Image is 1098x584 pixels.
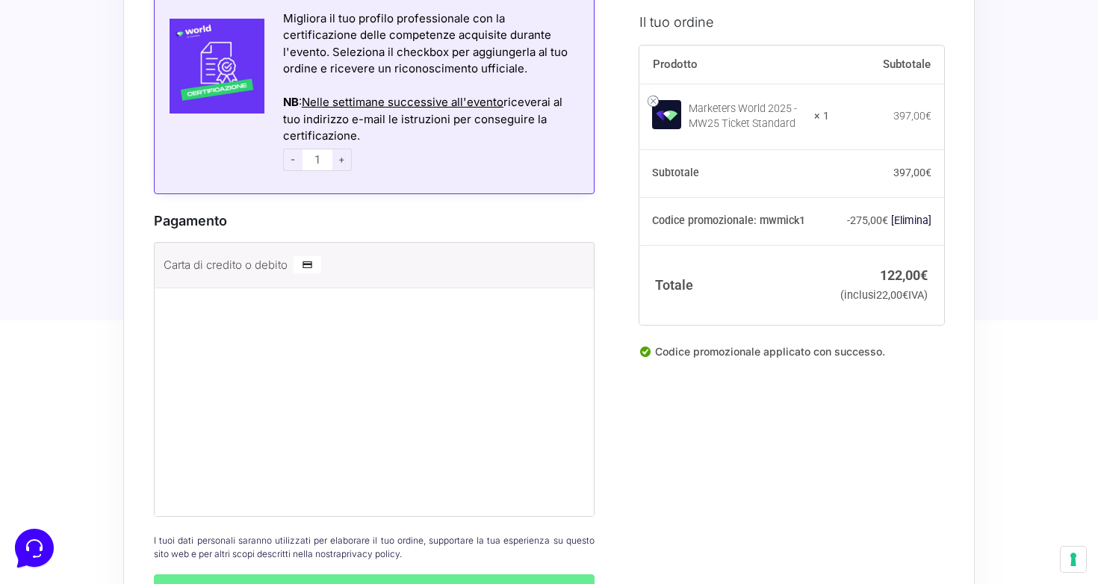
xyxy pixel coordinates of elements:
[283,78,575,95] div: Azioni del messaggio
[893,167,931,178] bdi: 397,00
[155,19,264,114] img: Certificazione-MW24-300x300-1.jpg
[639,45,830,84] th: Prodotto
[639,245,830,325] th: Totale
[829,45,944,84] th: Subtotale
[12,526,57,571] iframe: Customerly Messenger Launcher
[104,447,196,481] button: Messaggi
[72,84,102,114] img: dark
[129,467,170,481] p: Messaggi
[876,288,908,301] span: 22,00
[1061,547,1086,572] button: Le tue preferenze relative al consenso per le tecnologie di tracciamento
[24,60,127,72] span: Le tue conversazioni
[294,256,321,274] img: Carta di credito o debito
[891,214,931,226] a: Rimuovi il codice promozionale mwmick1
[639,197,830,245] th: Codice promozionale: mwmick1
[12,12,251,36] h2: Ciao da Marketers 👋
[880,267,928,282] bdi: 122,00
[882,214,888,226] span: €
[814,109,829,124] strong: × 1
[195,447,287,481] button: Aiuto
[164,254,542,276] label: Carta di credito o debito
[925,167,931,178] span: €
[332,149,352,171] span: +
[902,288,908,301] span: €
[159,185,275,197] a: Apri Centro Assistenza
[97,134,220,146] span: Inizia una conversazione
[341,548,400,559] a: privacy policy
[302,95,503,109] span: Nelle settimane successive all'evento
[920,267,928,282] span: €
[893,110,931,122] bdi: 397,00
[639,11,944,31] h3: Il tuo ordine
[925,110,931,122] span: €
[34,217,244,232] input: Cerca un articolo...
[689,102,805,131] div: Marketers World 2025 - MW25 Ticket Standard
[840,288,928,301] small: (inclusi IVA)
[829,197,944,245] td: -
[303,149,332,171] input: 1
[639,149,830,197] th: Subtotale
[230,467,252,481] p: Aiuto
[283,94,575,145] div: : riceverai al tuo indirizzo e-mail le istruzioni per conseguire la certificazione.
[652,99,681,128] img: Marketers World 2025 - MW25 Ticket Standard
[167,300,576,502] iframe: Casella di inserimento pagamento sicuro con carta
[154,211,595,231] h3: Pagamento
[154,534,595,561] p: I tuoi dati personali saranno utilizzati per elaborare il tuo ordine, supportare la tua esperienz...
[639,343,944,371] div: Codice promozionale applicato con successo.
[45,467,70,481] p: Home
[283,149,303,171] span: -
[283,95,299,109] strong: NB
[24,84,54,114] img: dark
[850,214,888,226] span: 275,00
[48,84,78,114] img: dark
[12,447,104,481] button: Home
[283,10,575,78] div: Migliora il tuo profilo professionale con la certificazione delle competenze acquisite durante l'...
[24,125,275,155] button: Inizia una conversazione
[24,185,117,197] span: Trova una risposta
